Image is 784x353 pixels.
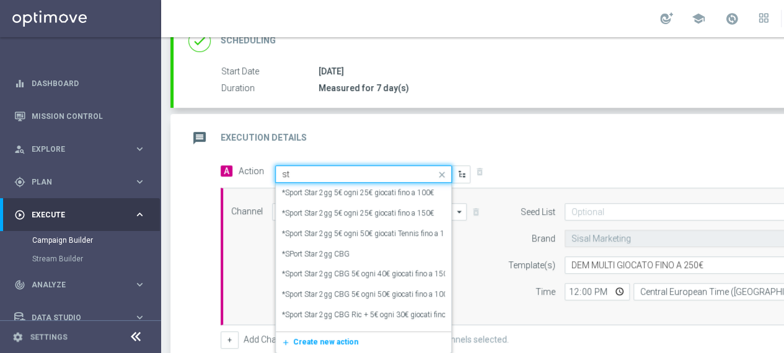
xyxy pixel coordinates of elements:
label: Template(s) [508,260,555,271]
i: equalizer [14,78,25,89]
div: Mission Control [14,100,146,133]
h2: Execution Details [221,132,307,144]
div: Campaign Builder [32,231,160,250]
span: school [692,12,705,25]
div: Stream Builder [32,250,160,268]
label: *Sport Star 2gg 5€ ogni 50€ giocati Tennis fino a 100€ + 30% Perso fino a 200€ Tennis [282,229,559,239]
label: *Sport Star 2gg CBP 20% fino a 100€ [282,330,402,341]
label: *Sport Star 2gg CBG 5€ ogni 40€ giocati fino a 150€ [282,269,451,279]
label: *Sport Star 2gg CBG Ric + 5€ ogni 30€ giocati fino a 200€ [282,310,470,320]
div: *Sport Star 2gg CBP 20% fino a 100€ [282,325,445,346]
i: keyboard_arrow_right [134,209,146,220]
button: track_changes Analyze keyboard_arrow_right [14,280,146,290]
div: Explore [14,144,134,155]
i: play_circle_outline [14,209,25,220]
a: Campaign Builder [32,235,129,245]
a: Dashboard [32,67,146,100]
label: *Sport Star 2gg 5€ ogni 25€ giocati fino a 150€ [282,208,434,219]
label: *Sport Star 2gg CBG 5€ ogni 50€ giocati fino a 100€ [282,289,451,300]
button: equalizer Dashboard [14,79,146,89]
div: Analyze [14,279,134,290]
div: *Sport Star 2gg CBG 5€ ogni 50€ giocati fino a 100€ [282,284,445,305]
span: Data Studio [32,314,134,321]
label: *SPort Star 2gg CBG [282,249,350,259]
span: Analyze [32,281,134,289]
i: keyboard_arrow_right [134,279,146,290]
i: arrow_drop_down [454,204,466,220]
span: Create new action [293,338,358,346]
button: Mission Control [14,111,146,121]
label: Channel [231,206,263,217]
a: Settings [30,333,68,341]
div: *Sport Star 2gg 5€ ogni 50€ giocati Tennis fino a 100€ + 30% Perso fino a 200€ Tennis [282,224,445,244]
a: Stream Builder [32,254,129,264]
h2: Scheduling [221,35,276,46]
label: *Sport Star 2gg 5€ ogni 25€ giocati fino a 100€ [282,188,434,198]
button: Data Studio keyboard_arrow_right [14,313,146,323]
label: Time [535,287,555,297]
i: keyboard_arrow_right [134,312,146,323]
label: Start Date [221,66,319,77]
div: *Sport Star 2gg 5€ ogni 25€ giocati fino a 100€ [282,183,445,203]
div: *Sport Star 2gg CBG Ric + 5€ ogni 30€ giocati fino a 200€ [282,305,445,325]
i: track_changes [14,279,25,290]
span: Plan [32,178,134,186]
div: *Sport Star 2gg 5€ ogni 25€ giocati fino a 150€ [282,203,445,224]
label: Action [239,166,264,176]
i: message [188,127,211,149]
input: Optimail [272,203,467,220]
span: A [221,165,232,176]
div: Plan [14,176,134,188]
div: Data Studio [14,312,134,323]
i: keyboard_arrow_right [134,176,146,188]
label: Duration [221,83,319,94]
button: play_circle_outline Execute keyboard_arrow_right [14,210,146,220]
i: keyboard_arrow_right [134,143,146,155]
label: Add Channel [244,334,293,345]
label: Seed List [521,207,555,217]
button: add_newCreate new action [276,335,447,349]
div: *SPort Star 2gg CBG [282,244,445,264]
label: Brand [532,233,555,244]
button: + [221,331,239,349]
i: settings [12,331,24,342]
i: done [188,30,211,52]
a: Mission Control [32,100,146,133]
ng-dropdown-panel: Options list [275,183,452,353]
button: person_search Explore keyboard_arrow_right [14,144,146,154]
div: *Sport Star 2gg CBG 5€ ogni 40€ giocati fino a 150€ [282,264,445,284]
span: Explore [32,146,134,153]
i: add_new [281,338,293,347]
span: Execute [32,211,134,219]
i: gps_fixed [14,176,25,188]
div: Dashboard [14,67,146,100]
div: Execute [14,209,134,220]
i: person_search [14,144,25,155]
button: gps_fixed Plan keyboard_arrow_right [14,177,146,187]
